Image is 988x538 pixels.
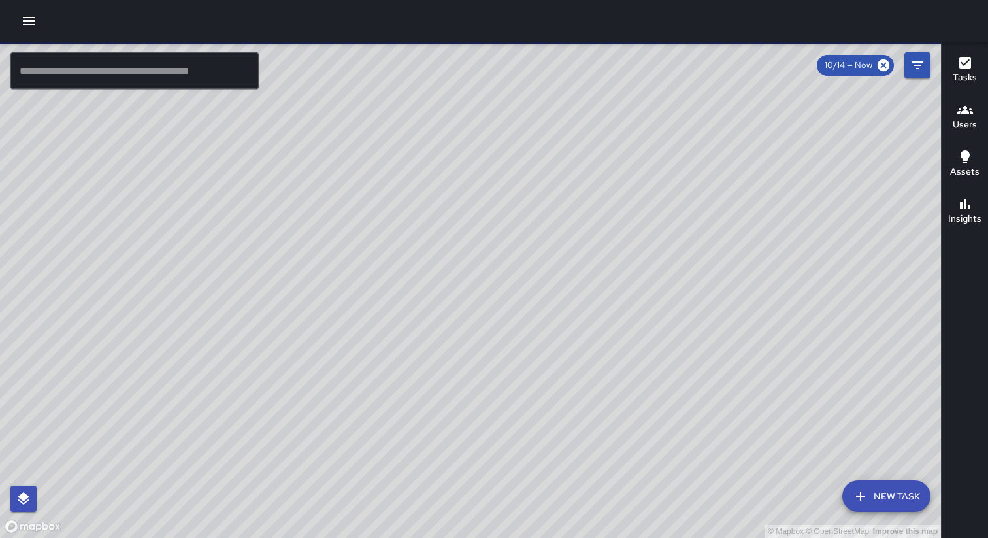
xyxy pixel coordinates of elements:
[904,52,930,78] button: Filters
[942,94,988,141] button: Users
[948,212,981,226] h6: Insights
[942,141,988,188] button: Assets
[953,71,977,85] h6: Tasks
[817,55,894,76] div: 10/14 — Now
[953,118,977,132] h6: Users
[817,59,880,72] span: 10/14 — Now
[950,165,980,179] h6: Assets
[942,47,988,94] button: Tasks
[842,480,930,512] button: New Task
[942,188,988,235] button: Insights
